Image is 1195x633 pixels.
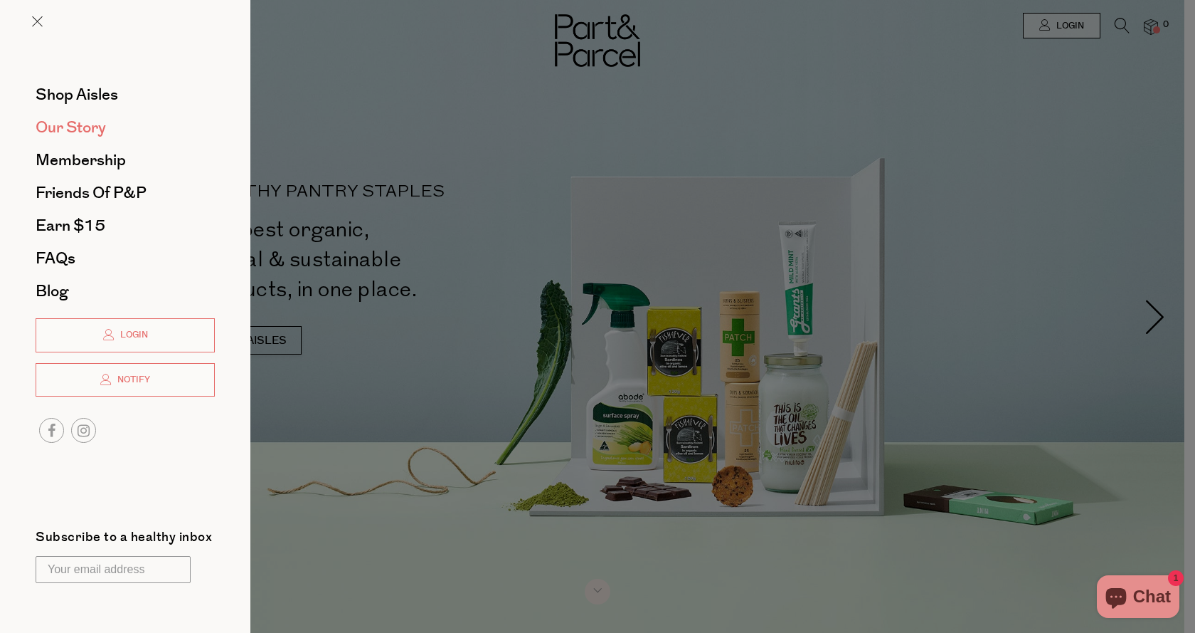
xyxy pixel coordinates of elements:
span: Shop Aisles [36,83,118,106]
a: FAQs [36,251,215,266]
span: FAQs [36,247,75,270]
a: Earn $15 [36,218,215,234]
span: Friends of P&P [36,182,147,204]
a: Friends of P&P [36,185,215,201]
a: Membership [36,152,215,168]
span: Notify [114,374,150,386]
a: Blog [36,283,215,299]
span: Blog [36,280,68,303]
span: Earn $15 [36,214,105,237]
span: Login [117,329,148,341]
a: Shop Aisles [36,87,215,103]
a: Login [36,318,215,352]
label: Subscribe to a healthy inbox [36,531,212,549]
a: Notify [36,363,215,397]
inbox-online-store-chat: Shopify online store chat [1093,575,1184,622]
span: Membership [36,149,126,172]
span: Our Story [36,116,106,139]
input: Your email address [36,556,191,583]
a: Our Story [36,120,215,135]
